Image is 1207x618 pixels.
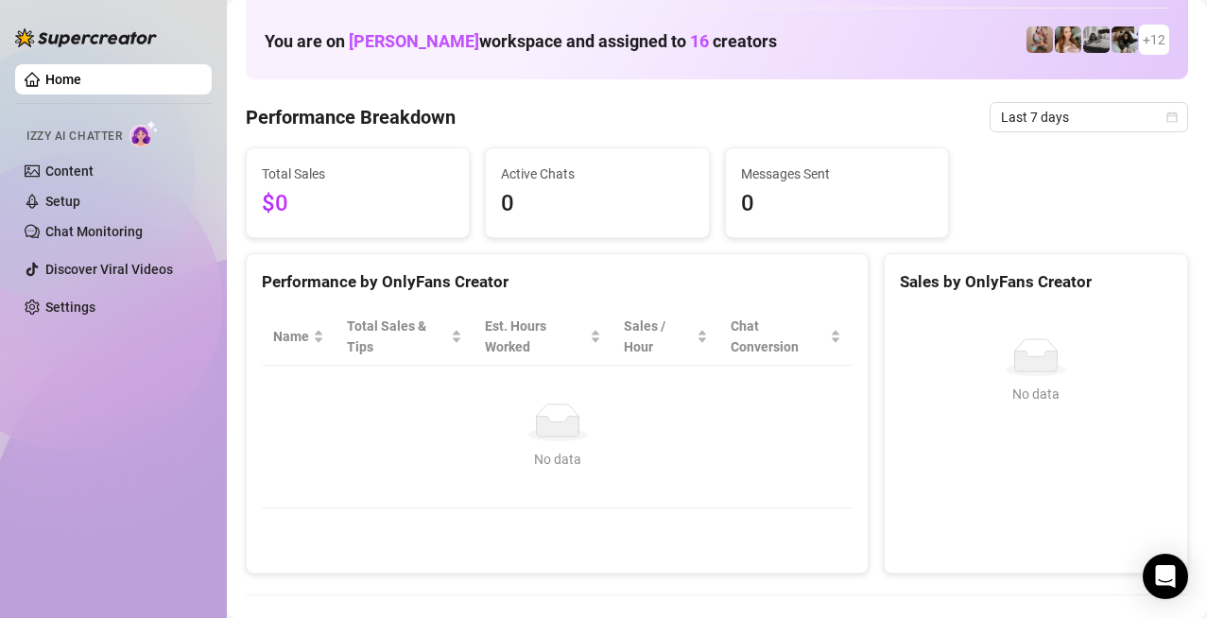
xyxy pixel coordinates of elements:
[731,316,826,357] span: Chat Conversion
[45,300,95,315] a: Settings
[262,186,454,222] span: $0
[262,308,336,366] th: Name
[262,163,454,184] span: Total Sales
[1055,26,1081,53] img: Chloe (@chloefoxxe)
[45,194,80,209] a: Setup
[246,104,456,130] h4: Performance Breakdown
[719,308,853,366] th: Chat Conversion
[45,224,143,239] a: Chat Monitoring
[281,449,834,470] div: No data
[741,163,933,184] span: Messages Sent
[273,326,309,347] span: Name
[1143,29,1165,50] span: + 12
[45,262,173,277] a: Discover Viral Videos
[1001,103,1177,131] span: Last 7 days
[1166,112,1178,123] span: calendar
[690,31,709,51] span: 16
[501,163,693,184] span: Active Chats
[907,384,1164,404] div: No data
[45,72,81,87] a: Home
[1112,26,1138,53] img: Rose (@rose_d_kush)
[349,31,479,51] span: [PERSON_NAME]
[15,28,157,47] img: logo-BBDzfeDw.svg
[501,186,693,222] span: 0
[26,128,122,146] span: Izzy AI Chatter
[347,316,447,357] span: Total Sales & Tips
[1083,26,1110,53] img: Tay️ (@itstaysis)
[45,163,94,179] a: Content
[1143,554,1188,599] div: Open Intercom Messenger
[485,316,587,357] div: Est. Hours Worked
[262,269,853,295] div: Performance by OnlyFans Creator
[265,31,777,52] h1: You are on workspace and assigned to creators
[624,316,693,357] span: Sales / Hour
[1026,26,1053,53] img: Leila (@leila_n)
[129,120,159,147] img: AI Chatter
[336,308,474,366] th: Total Sales & Tips
[900,269,1172,295] div: Sales by OnlyFans Creator
[612,308,719,366] th: Sales / Hour
[741,186,933,222] span: 0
